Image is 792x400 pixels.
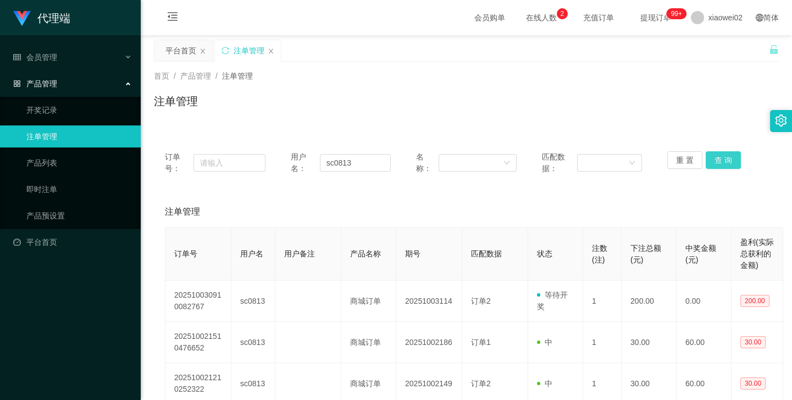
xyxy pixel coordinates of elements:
button: 重 置 [667,151,702,169]
span: 中 [537,379,552,388]
i: 图标: down [503,160,510,167]
i: 图标: menu-fold [154,1,191,36]
span: 订单2 [471,379,491,388]
td: 20251003114 [396,281,462,322]
span: 30.00 [740,336,766,348]
td: sc0813 [231,322,275,363]
span: 盈利(实际总获利的金额) [740,238,774,270]
span: 注单管理 [222,72,253,80]
a: 注单管理 [26,125,132,147]
td: 1 [583,281,622,322]
span: 在线人数 [520,14,562,21]
sup: 2 [557,8,568,19]
div: 注单管理 [234,40,264,61]
span: 中 [537,338,552,347]
span: 产品管理 [13,79,57,88]
td: 30.00 [622,322,677,363]
span: 注单管理 [165,205,200,218]
i: 图标: close [200,48,206,54]
td: 0.00 [677,281,732,322]
span: 期号 [405,249,420,258]
a: 代理端 [13,13,70,22]
span: 等待开奖 [537,291,568,311]
span: 用户名： [291,151,320,174]
i: 图标: setting [775,114,787,127]
span: 注数(注) [592,244,607,264]
span: 订单号： [165,151,193,174]
span: 订单2 [471,297,491,305]
span: 30.00 [740,377,766,390]
span: 订单号 [174,249,197,258]
sup: 1211 [667,8,686,19]
td: 60.00 [677,322,732,363]
input: 请输入 [320,154,391,172]
span: / [174,72,176,80]
td: 202510030910082767 [165,281,231,322]
div: 平台首页 [165,40,196,61]
h1: 注单管理 [154,93,198,109]
span: 产品名称 [350,249,381,258]
span: 用户备注 [284,249,315,258]
span: 下注总额(元) [630,244,661,264]
i: 图标: down [629,160,635,167]
a: 即时注单 [26,178,132,200]
td: 1 [583,322,622,363]
span: 提现订单 [635,14,677,21]
i: 图标: sync [221,47,229,54]
td: sc0813 [231,281,275,322]
input: 请输入 [193,154,265,172]
span: 名称： [416,151,439,174]
span: 状态 [537,249,552,258]
td: 商城订单 [341,281,396,322]
span: 用户名 [240,249,263,258]
i: 图标: unlock [769,45,779,54]
i: 图标: close [268,48,274,54]
span: 首页 [154,72,169,80]
h1: 代理端 [37,1,70,36]
img: logo.9652507e.png [13,11,31,26]
span: 匹配数据 [471,249,502,258]
span: / [215,72,218,80]
i: 图标: appstore-o [13,80,21,87]
i: 图标: global [756,14,763,21]
td: 商城订单 [341,322,396,363]
a: 开奖记录 [26,99,132,121]
a: 产品列表 [26,152,132,174]
a: 图标: dashboard平台首页 [13,231,132,253]
p: 2 [560,8,564,19]
span: 充值订单 [578,14,619,21]
span: 中奖金额(元) [685,244,716,264]
span: 200.00 [740,295,769,307]
span: 会员管理 [13,53,57,62]
span: 订单1 [471,338,491,347]
i: 图标: table [13,53,21,61]
td: 20251002186 [396,322,462,363]
button: 查 询 [706,151,741,169]
a: 产品预设置 [26,205,132,227]
td: 202510021510476652 [165,322,231,363]
span: 匹配数据： [542,151,578,174]
td: 200.00 [622,281,677,322]
span: 产品管理 [180,72,211,80]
